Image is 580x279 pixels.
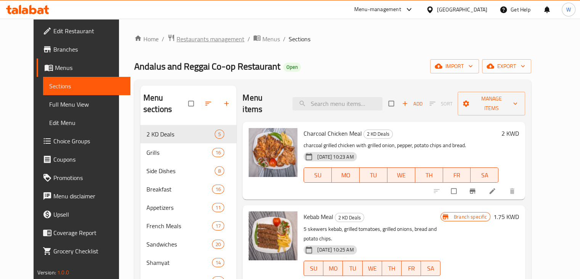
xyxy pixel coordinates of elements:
[212,185,224,194] div: items
[43,77,130,95] a: Sections
[37,268,56,277] span: Version:
[363,170,384,181] span: TU
[146,203,212,212] span: Appetizers
[212,259,224,266] span: 14
[212,149,224,156] span: 16
[247,34,250,44] li: /
[443,167,471,183] button: FR
[436,62,473,71] span: import
[43,95,130,114] a: Full Menu View
[304,261,323,276] button: SU
[464,183,482,200] button: Branch-specific-item
[335,170,357,181] span: MO
[134,58,280,75] span: Andalus and Reggai Co-op Restaurant
[424,98,458,110] span: Select section first
[446,170,468,181] span: FR
[332,167,360,183] button: MO
[146,130,215,139] span: 2 KD Deals
[146,221,212,230] div: French Meals
[212,241,224,248] span: 20
[212,186,224,193] span: 16
[400,98,424,110] button: Add
[146,148,212,157] span: Grills
[53,173,124,182] span: Promotions
[363,261,382,276] button: WE
[387,167,415,183] button: WE
[140,143,236,162] div: Grills16
[474,170,495,181] span: SA
[437,5,487,14] div: [GEOGRAPHIC_DATA]
[134,34,159,44] a: Home
[212,148,224,157] div: items
[283,64,301,70] span: Open
[215,130,224,139] div: items
[314,246,357,253] span: [DATE] 10:25 AM
[304,224,440,243] p: 5 skewers kebab, grilled tomatoes, grilled onions, bread and potato chips.
[326,263,340,274] span: MO
[37,224,130,242] a: Coverage Report
[262,34,280,44] span: Menus
[382,261,402,276] button: TH
[464,94,519,113] span: Manage items
[366,263,379,274] span: WE
[167,34,244,44] a: Restaurants management
[146,258,212,267] span: Shamyat
[140,180,236,198] div: Breakfast16
[143,92,188,115] h2: Menu sections
[335,213,364,222] div: 2 KD Deals
[493,211,519,222] h6: 1.75 KWD
[37,150,130,169] a: Coupons
[346,263,359,274] span: TU
[482,59,531,73] button: export
[304,167,332,183] button: SU
[49,81,124,91] span: Sections
[53,136,124,146] span: Choice Groups
[43,114,130,132] a: Edit Menu
[360,167,387,183] button: TU
[253,34,280,44] a: Menus
[343,261,362,276] button: TU
[424,263,437,274] span: SA
[307,263,320,274] span: SU
[146,240,212,249] span: Sandwiches
[402,261,421,276] button: FR
[146,166,215,175] span: Side Dishes
[212,222,224,230] span: 17
[140,235,236,253] div: Sandwiches20
[458,92,525,115] button: Manage items
[364,130,392,138] span: 2 KD Deals
[304,141,498,150] p: charcoal grilled chicken with grilled onion, pepper, potato chips and bread.
[289,34,310,44] span: Sections
[405,263,418,274] span: FR
[292,97,382,110] input: search
[418,170,440,181] span: TH
[402,99,423,108] span: Add
[146,185,212,194] div: Breakfast
[37,187,130,205] a: Menu disclaimer
[421,261,440,276] button: SA
[488,187,498,195] a: Edit menu item
[430,59,479,73] button: import
[447,184,463,198] span: Select to update
[140,198,236,217] div: Appetizers11
[488,62,525,71] span: export
[215,167,224,175] span: 8
[212,203,224,212] div: items
[307,170,329,181] span: SU
[314,153,357,161] span: [DATE] 10:23 AM
[212,240,224,249] div: items
[215,131,224,138] span: 5
[304,211,333,222] span: Kebab Meal
[53,210,124,219] span: Upsell
[212,258,224,267] div: items
[304,128,362,139] span: Charcoal Chicken Meal
[200,95,218,112] span: Sort sections
[384,96,400,111] span: Select section
[49,118,124,127] span: Edit Menu
[53,26,124,36] span: Edit Restaurant
[471,167,498,183] button: SA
